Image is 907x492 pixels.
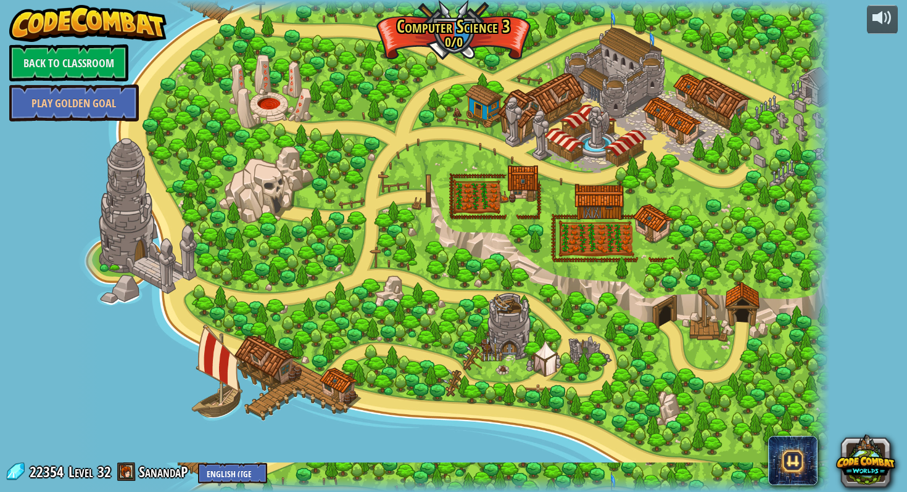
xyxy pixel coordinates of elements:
span: Level [68,462,93,482]
a: Back to Classroom [9,44,128,81]
button: Adjust volume [867,5,898,34]
img: CodeCombat - Learn how to code by playing a game [9,5,167,42]
span: 32 [97,462,111,482]
span: 22354 [30,462,67,482]
a: SanandaP [139,462,192,482]
a: Play Golden Goal [9,84,139,121]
